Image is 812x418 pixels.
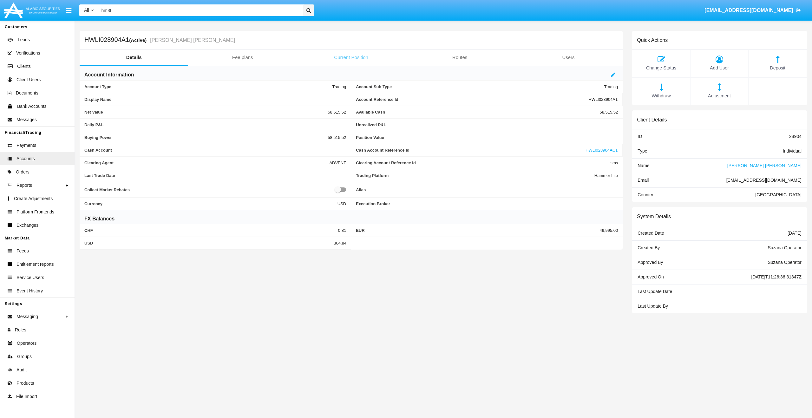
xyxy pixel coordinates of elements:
span: Platform Frontends [16,209,54,215]
span: Approved By [638,260,663,265]
span: Approved On [638,274,664,279]
h6: System Details [637,213,671,219]
span: Trading [604,84,618,89]
span: [DATE]T11:26:36.31347Z [751,274,802,279]
span: Daily P&L [84,122,346,127]
span: Created By [638,245,660,250]
a: HWLI028904AC1 [586,148,618,153]
span: Exchanges [16,222,38,229]
span: Display Name [84,97,346,102]
span: Documents [16,90,38,96]
a: All [79,7,98,14]
span: Clearing Agent [84,160,329,165]
span: Individual [783,148,802,153]
span: [EMAIL_ADDRESS][DOMAIN_NAME] [726,178,802,183]
span: Collect Market Rebates [84,186,335,193]
span: Products [16,380,34,387]
span: EUR [356,228,599,233]
span: sms [610,160,618,165]
span: Type [638,148,647,153]
span: Leads [18,36,30,43]
span: Client Users [16,76,41,83]
span: Last Trade Date [84,173,346,178]
span: Audit [16,367,27,373]
span: Net Value [84,110,328,114]
span: ID [638,134,642,139]
span: Currency [84,201,337,206]
span: [DATE] [788,231,802,236]
span: Last Update Date [638,289,672,294]
span: USD [337,201,346,206]
span: Account Sub Type [356,84,604,89]
span: Entitlement reports [16,261,54,268]
h6: Quick Actions [637,37,668,43]
span: Feeds [16,248,29,254]
h5: HWLI028904A1 [84,36,235,44]
span: Orders [16,169,29,175]
span: 28904 [789,134,802,139]
span: Add User [694,65,745,72]
a: Current Position [297,50,405,65]
span: 304.84 [334,241,346,245]
span: Clients [17,63,31,70]
span: Execution Broker [356,201,618,206]
span: Alias [356,186,618,193]
span: Created Date [638,231,664,236]
span: Hammer Lite [594,173,618,178]
span: Messages [16,116,37,123]
span: Unrealized P&L [356,122,618,127]
span: Buying Power [84,135,328,140]
span: 58,515.52 [599,110,618,114]
img: Logo image [3,1,61,20]
span: Bank Accounts [17,103,47,110]
a: [EMAIL_ADDRESS][DOMAIN_NAME] [702,2,804,19]
span: ADVENT [329,160,346,165]
span: Adjustment [694,93,745,100]
span: Last Update By [638,304,668,309]
span: Clearing Account Reference Id [356,160,610,165]
span: Operators [17,340,36,347]
span: Country [638,192,653,197]
span: All [84,8,89,13]
span: Roles [15,327,26,333]
span: Deposit [752,65,803,72]
span: Payments [16,142,36,149]
span: Email [638,178,649,183]
span: Event History [16,288,43,294]
span: [GEOGRAPHIC_DATA] [755,192,802,197]
span: Withdraw [635,93,687,100]
span: Available Cash [356,110,599,114]
span: USD [84,241,334,245]
span: Service Users [16,274,44,281]
span: Create Adjustments [14,195,53,202]
a: Details [80,50,188,65]
span: Messaging [16,313,38,320]
span: Account Reference Id [356,97,588,102]
span: Name [638,163,649,168]
a: Fee plans [188,50,297,65]
span: [PERSON_NAME] [PERSON_NAME] [727,163,802,168]
span: 58,515.52 [328,110,346,114]
span: Cash Account Reference Id [356,148,586,153]
a: Routes [405,50,514,65]
span: Suzana Operator [768,260,802,265]
span: Groups [17,353,32,360]
h6: Account Information [84,71,134,78]
span: Account Type [84,84,332,89]
span: [EMAIL_ADDRESS][DOMAIN_NAME] [704,8,793,13]
span: HWLI028904A1 [588,97,618,102]
span: Change Status [635,65,687,72]
h6: Client Details [637,117,667,123]
span: Verifications [16,50,40,56]
div: (Active) [129,36,148,44]
span: Trading Platform [356,173,594,178]
span: Accounts [16,155,35,162]
a: Users [514,50,623,65]
span: Position Value [356,135,618,140]
span: 0.81 [338,228,346,233]
span: Cash Account [84,148,346,153]
span: Suzana Operator [768,245,802,250]
span: CHF [84,228,338,233]
h6: FX Balances [84,215,115,222]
